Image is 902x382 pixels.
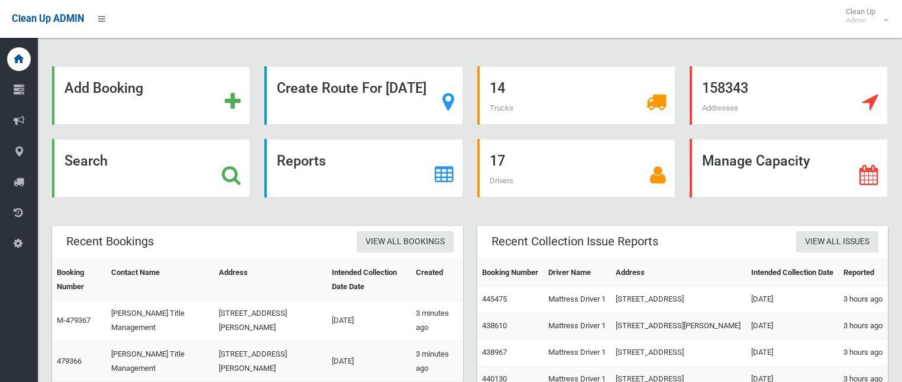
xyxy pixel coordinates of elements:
td: [STREET_ADDRESS] [611,339,746,366]
span: Trucks [490,103,513,112]
a: Create Route For [DATE] [264,66,463,125]
td: [STREET_ADDRESS] [611,286,746,313]
td: 3 hours ago [839,313,888,339]
th: Address [611,260,746,286]
strong: 158343 [702,80,748,96]
th: Booking Number [477,260,544,286]
th: Intended Collection Date Date [327,260,411,300]
td: [DATE] [327,341,411,382]
td: Mattress Driver 1 [544,313,611,339]
a: Search [52,139,250,198]
a: 17 Drivers [477,139,675,198]
span: Drivers [490,176,513,185]
span: Clean Up [840,7,887,25]
td: [PERSON_NAME] Title Management [106,300,214,341]
a: M-479367 [57,316,90,325]
th: Driver Name [544,260,611,286]
td: [PERSON_NAME] Title Management [106,341,214,382]
a: Manage Capacity [690,139,888,198]
a: View All Issues [796,231,878,253]
td: 3 hours ago [839,339,888,366]
a: Reports [264,139,463,198]
strong: 17 [490,153,505,169]
a: 158343 Addresses [690,66,888,125]
td: 3 minutes ago [411,341,463,382]
strong: Reports [277,153,326,169]
a: Add Booking [52,66,250,125]
strong: 14 [490,80,505,96]
strong: Manage Capacity [702,153,810,169]
td: [STREET_ADDRESS][PERSON_NAME] [214,300,327,341]
header: Recent Bookings [52,230,168,253]
td: [DATE] [746,286,839,313]
span: Clean Up ADMIN [12,13,84,24]
a: 445475 [482,294,507,303]
strong: Create Route For [DATE] [277,80,426,96]
td: [DATE] [746,339,839,366]
small: Admin [846,16,875,25]
strong: Search [64,153,108,169]
td: 3 minutes ago [411,300,463,341]
th: Address [214,260,327,300]
a: View All Bookings [357,231,454,253]
a: 14 Trucks [477,66,675,125]
th: Created [411,260,463,300]
th: Contact Name [106,260,214,300]
td: [DATE] [327,300,411,341]
a: 479366 [57,357,82,365]
strong: Add Booking [64,80,143,96]
header: Recent Collection Issue Reports [477,230,673,253]
td: [STREET_ADDRESS][PERSON_NAME] [611,313,746,339]
td: [STREET_ADDRESS][PERSON_NAME] [214,341,327,382]
td: [DATE] [746,313,839,339]
a: 438610 [482,321,507,330]
th: Reported [839,260,888,286]
th: Booking Number [52,260,106,300]
span: Addresses [702,103,738,112]
a: 438967 [482,348,507,357]
td: Mattress Driver 1 [544,339,611,366]
td: Mattress Driver 1 [544,286,611,313]
td: 3 hours ago [839,286,888,313]
th: Intended Collection Date [746,260,839,286]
